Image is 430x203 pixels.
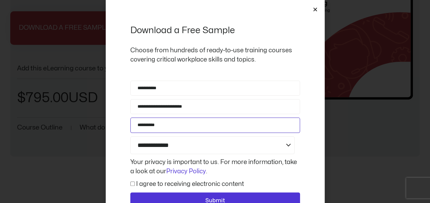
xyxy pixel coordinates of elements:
a: Privacy Policy [166,168,206,174]
label: I agree to receiving electronic content [136,181,244,187]
div: Your privacy is important to us. For more information, take a look at our . [129,158,302,176]
p: Choose from hundreds of ready-to-use training courses covering critical workplace skills and topics. [130,46,300,64]
a: Close [313,7,318,12]
h2: Download a Free Sample [130,25,300,36]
